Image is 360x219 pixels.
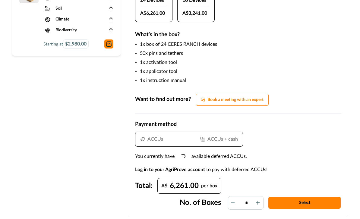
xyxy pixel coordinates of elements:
[140,41,321,48] li: 1x box of 24 CERES RANCH devices
[55,27,77,33] p: Biodiversity
[201,183,217,188] p: per box
[180,197,221,208] label: No. of Boxes
[135,166,267,173] p: to pay with deferred ACCUs!
[43,39,89,48] p: Starting at
[65,40,87,48] span: $2,980.00
[170,180,199,191] p: 6,261.00
[140,77,321,84] li: 1x instruction manual
[55,5,62,12] p: Soil
[207,136,238,143] p: ACCUs + cash
[135,22,341,41] h2: What’s in the box?
[135,167,205,172] a: Log in to your AgriProve account
[191,153,247,160] p: available deferred ACCUs.
[182,10,207,17] span: A$ 3,241.00
[140,50,321,57] li: 50x pins and tethers
[161,183,167,188] p: A$
[147,136,163,143] p: ACCUs
[135,95,191,104] p: Want to find out more?
[140,68,321,75] li: 1x applicator tool
[180,136,191,143] p: Cash
[135,121,341,132] h2: Payment method
[140,10,165,17] span: A$ 6,261.00
[268,197,341,209] button: Select
[135,180,153,191] label: Total:
[55,16,69,23] p: Climate
[135,153,175,160] p: You currently have
[196,94,269,106] button: Book a meeting with an expert
[140,59,321,66] li: 1x activation tool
